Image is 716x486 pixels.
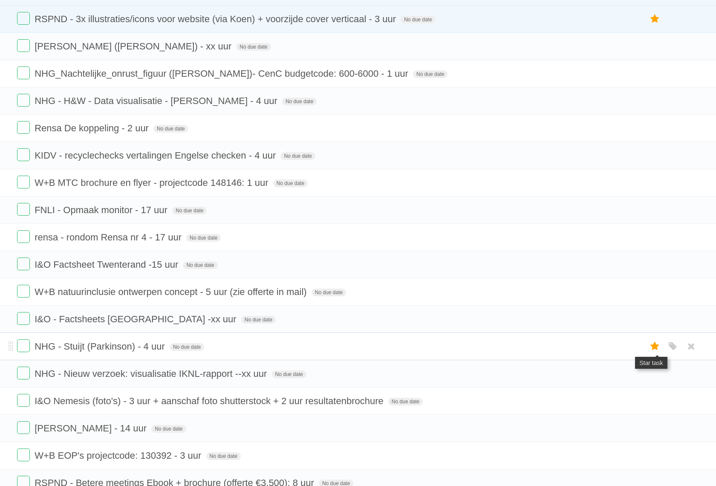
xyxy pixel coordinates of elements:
[183,261,217,269] span: No due date
[17,203,30,216] label: Done
[35,68,410,79] span: NHG_Nachtelijke_onrust_figuur ([PERSON_NAME])- CenC budgetcode: 600-6000 - 1 uur
[388,398,423,405] span: No due date
[35,341,167,352] span: NHG - Stuijt (Parkinson) - 4 uur
[172,207,207,214] span: No due date
[413,70,447,78] span: No due date
[35,41,234,52] span: [PERSON_NAME] ([PERSON_NAME]) - xx uur
[35,205,170,215] span: FNLI - Opmaak monitor - 17 uur
[35,14,398,24] span: RSPND - 3x illustraties/icons voor website (via Koen) + voorzijde cover verticaal - 3 uur
[17,176,30,188] label: Done
[35,423,149,434] span: [PERSON_NAME] - 14 uur
[647,339,663,353] label: Star task
[35,259,180,270] span: I&O Factsheet Twenterand -15 uur
[273,179,308,187] span: No due date
[312,289,346,296] span: No due date
[153,125,188,133] span: No due date
[186,234,221,242] span: No due date
[206,452,241,460] span: No due date
[17,394,30,407] label: Done
[35,95,280,106] span: NHG - H&W - Data visualisatie - [PERSON_NAME] - 4 uur
[17,448,30,461] label: Done
[35,450,203,461] span: W+B EOP's projectcode: 130392 - 3 uur
[282,98,317,105] span: No due date
[35,232,184,243] span: rensa - rondom Rensa nr 4 - 17 uur
[17,12,30,25] label: Done
[17,148,30,161] label: Done
[17,230,30,243] label: Done
[17,421,30,434] label: Done
[280,152,315,160] span: No due date
[35,177,270,188] span: W+B MTC brochure en flyer - projectcode 148146: 1 uur
[17,339,30,352] label: Done
[35,368,269,379] span: NHG - Nieuw verzoek: visualisatie IKNL-rapport --xx uur
[272,370,306,378] span: No due date
[236,43,271,51] span: No due date
[647,12,663,26] label: Star task
[17,257,30,270] label: Done
[17,67,30,79] label: Done
[241,316,276,324] span: No due date
[17,121,30,134] label: Done
[17,285,30,298] label: Done
[35,314,239,324] span: I&O - Factsheets [GEOGRAPHIC_DATA] -xx uur
[35,396,386,406] span: I&O Nemesis (foto's) - 3 uur + aanschaf foto shutterstock + 2 uur resultatenbrochure
[35,286,309,297] span: W+B natuurinclusie ontwerpen concept - 5 uur (zie offerte in mail)
[17,94,30,107] label: Done
[17,367,30,379] label: Done
[35,150,278,161] span: KIDV - recyclechecks vertalingen Engelse checken - 4 uur
[151,425,186,433] span: No due date
[35,123,151,133] span: Rensa De koppeling - 2 uur
[17,312,30,325] label: Done
[17,39,30,52] label: Done
[170,343,204,351] span: No due date
[401,16,435,23] span: No due date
